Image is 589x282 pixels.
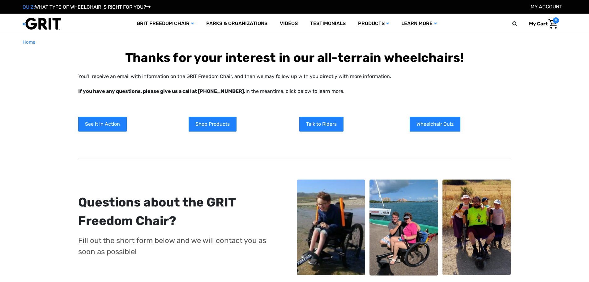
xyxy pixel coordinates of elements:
[395,14,443,34] a: Learn More
[410,117,460,132] a: Wheelchair Quiz
[78,73,511,95] p: You’ll receive an email with information on the GRIT Freedom Chair, and then we may follow up wit...
[78,193,273,230] div: Questions about the GRIT Freedom Chair?
[299,117,344,132] a: Talk to Riders
[130,14,200,34] a: GRIT Freedom Chair
[274,14,304,34] a: Videos
[352,14,395,34] a: Products
[529,21,548,27] span: My Cart
[553,17,559,24] span: 0
[200,14,274,34] a: Parks & Organizations
[23,4,35,10] span: QUIZ:
[23,17,61,30] img: GRIT All-Terrain Wheelchair and Mobility Equipment
[23,39,567,46] nav: Breadcrumb
[515,17,524,30] input: Search
[23,39,35,45] span: Home
[23,4,151,10] a: QUIZ:WHAT TYPE OF WHEELCHAIR IS RIGHT FOR YOU?
[125,50,464,65] b: Thanks for your interest in our all-terrain wheelchairs!
[304,14,352,34] a: Testimonials
[531,4,562,10] a: Account
[524,17,559,30] a: Cart with 0 items
[78,117,127,132] a: See It In Action
[78,235,273,257] p: Fill out the short form below and we will contact you as soon as possible!
[189,117,237,132] a: Shop Products
[23,39,35,46] a: Home
[548,19,557,29] img: Cart
[78,88,245,94] strong: If you have any questions, please give us a call at [PHONE_NUMBER].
